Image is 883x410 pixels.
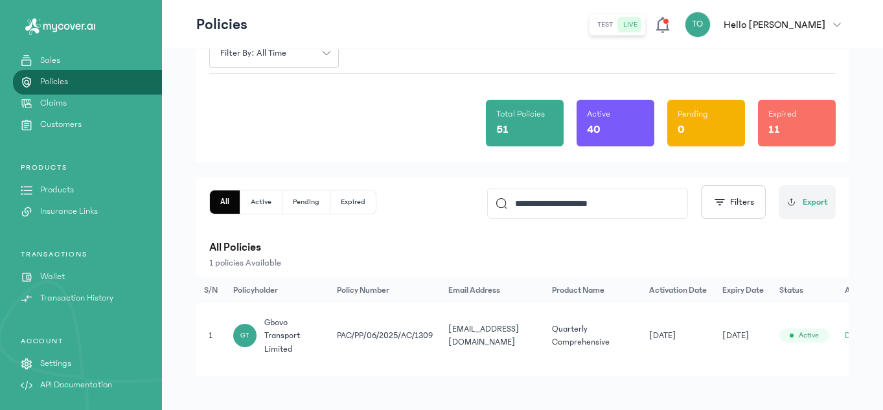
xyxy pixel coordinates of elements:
[768,108,797,120] p: Expired
[40,291,113,305] p: Transaction History
[196,277,225,303] th: S/N
[845,329,871,342] button: Details
[678,120,685,139] p: 0
[264,316,321,356] span: gbovo transport limited
[799,330,819,341] span: Active
[40,118,82,131] p: Customers
[40,357,71,370] p: Settings
[496,120,509,139] p: 51
[225,277,329,303] th: Policyholder
[592,17,618,32] button: test
[701,185,766,219] button: Filters
[641,277,715,303] th: Activation Date
[209,331,212,340] span: 1
[448,325,519,347] span: [EMAIL_ADDRESS][DOMAIN_NAME]
[779,185,836,219] button: Export
[40,205,98,218] p: Insurance Links
[678,108,708,120] p: Pending
[40,270,65,284] p: Wallet
[649,329,676,342] span: [DATE]
[587,120,601,139] p: 40
[282,190,330,214] button: Pending
[724,17,825,32] p: Hello [PERSON_NAME]
[544,303,641,369] td: Quarterly Comprehensive
[768,120,780,139] p: 11
[196,14,247,35] p: Policies
[685,12,711,38] div: TO
[772,277,837,303] th: Status
[329,303,441,369] td: PAC/PP/06/2025/AC/1309
[722,329,749,342] span: [DATE]
[544,277,641,303] th: Product Name
[40,97,67,110] p: Claims
[496,108,545,120] p: Total Policies
[40,75,68,89] p: Policies
[40,378,112,392] p: API Documentation
[210,190,240,214] button: All
[441,277,544,303] th: Email Address
[209,256,836,269] p: 1 policies Available
[40,183,74,197] p: Products
[837,277,881,303] th: Actions
[715,277,772,303] th: Expiry Date
[329,277,441,303] th: Policy Number
[240,190,282,214] button: Active
[618,17,643,32] button: live
[209,38,339,68] button: Filter by: all time
[803,196,828,209] span: Export
[212,47,294,60] span: Filter by: all time
[330,190,376,214] button: Expired
[233,324,257,347] div: Gt
[40,54,60,67] p: Sales
[209,238,836,256] p: All Policies
[587,108,610,120] p: Active
[685,12,849,38] button: TOHello [PERSON_NAME]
